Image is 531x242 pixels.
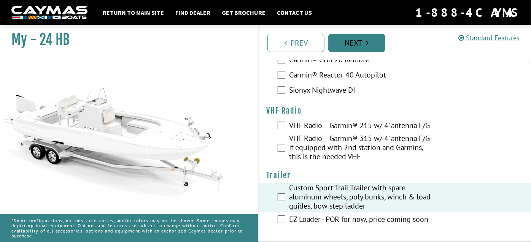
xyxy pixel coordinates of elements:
[289,134,434,163] label: VHF Radio – Garmin® 315 w/ 4’ antenna F/G - if equipped with 2nd station and Garmins, this is the...
[266,171,523,180] h4: Trailer
[11,214,246,242] p: *Some configurations, options, accessories, and/or colors may not be shown. Some images may depic...
[218,8,269,17] a: Get Brochure
[289,85,434,96] label: Sionyx Nightwave DI
[415,4,520,21] div: 1-888-4CAYMAS
[458,33,520,42] a: Standard Features
[267,34,324,52] a: Prev
[289,70,434,81] label: Garmin® Reactor 40 Autopilot
[289,55,434,66] label: Garmin® Grid 20 Remote
[289,121,434,132] label: VHF Radio – Garmin® 215 w/ 4’ antenna F/G
[289,215,434,226] label: EZ Loader - POR for now, price coming soon
[11,31,239,48] h1: My - 24 HB
[289,183,434,212] label: Custom Sport Trail Trailer with spare aluminum wheels, poly bunks, winch & load guides, bow step ...
[265,33,531,52] ul: Pagination
[328,34,385,52] a: Next
[266,106,523,115] h4: VHF Radio
[273,8,316,17] a: Contact Us
[11,6,87,20] img: white-logo-c9c8dbefe5ff5ceceb0f0178aa75bf4bb51f6bca0971e226c86eb53dfe498488.png
[99,8,168,17] a: Return to main site
[172,8,214,17] a: Find Dealer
